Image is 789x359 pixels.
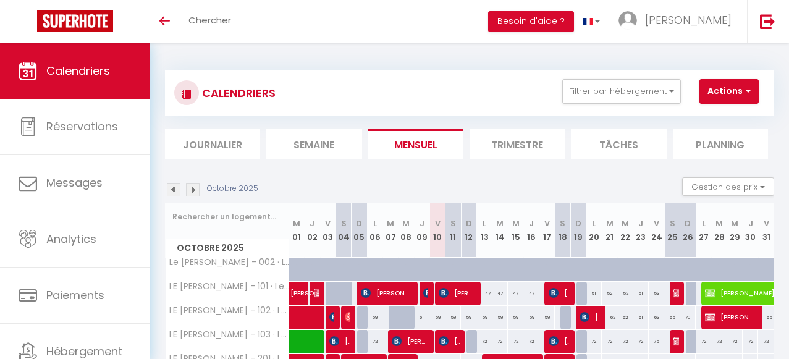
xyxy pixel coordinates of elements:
[571,129,666,159] li: Tâches
[429,306,445,329] div: 59
[696,203,711,258] th: 27
[496,218,504,229] abbr: M
[606,218,614,229] abbr: M
[508,330,523,353] div: 72
[46,175,103,190] span: Messages
[602,330,617,353] div: 72
[356,218,362,229] abbr: D
[633,203,649,258] th: 23
[373,218,377,229] abbr: L
[618,11,637,30] img: ...
[633,330,649,353] div: 72
[645,12,732,28] span: [PERSON_NAME]
[602,203,617,258] th: 21
[592,218,596,229] abbr: L
[387,218,394,229] abbr: M
[727,203,743,258] th: 29
[654,218,659,229] abbr: V
[325,218,331,229] abbr: V
[305,203,320,258] th: 02
[586,282,602,305] div: 51
[290,275,319,298] span: [PERSON_NAME]
[335,203,351,258] th: 04
[37,10,113,32] img: Super Booking
[46,287,104,303] span: Paiements
[602,306,617,329] div: 62
[758,203,774,258] th: 31
[167,258,291,267] span: Le [PERSON_NAME] - 002 · Le [PERSON_NAME] - appartement avec [PERSON_NAME]
[188,14,231,27] span: Chercher
[492,306,508,329] div: 59
[470,129,565,159] li: Trimestre
[310,218,314,229] abbr: J
[476,282,492,305] div: 47
[549,329,569,353] span: [PERSON_NAME]
[46,231,96,247] span: Analytics
[284,282,300,305] a: [PERSON_NAME]
[166,239,289,257] span: Octobre 2025
[523,203,539,258] th: 16
[461,203,476,258] th: 12
[705,305,756,329] span: [PERSON_NAME]
[508,306,523,329] div: 59
[476,203,492,258] th: 13
[670,218,675,229] abbr: S
[435,218,441,229] abbr: V
[575,218,581,229] abbr: D
[445,203,461,258] th: 11
[638,218,643,229] abbr: J
[748,218,753,229] abbr: J
[167,330,291,339] span: LE [PERSON_NAME] - 103 · Le [PERSON_NAME] ~ Appartement 103
[345,305,350,329] span: [PERSON_NAME]
[329,329,350,353] span: [PERSON_NAME]
[392,329,428,353] span: [PERSON_NAME]
[549,281,569,305] span: [PERSON_NAME]
[414,306,429,329] div: 61
[649,330,664,353] div: 75
[399,203,414,258] th: 08
[673,281,678,305] span: [PERSON_NAME]
[758,330,774,353] div: 72
[617,306,633,329] div: 62
[508,282,523,305] div: 47
[367,330,382,353] div: 72
[46,344,122,359] span: Hébergement
[341,218,347,229] abbr: S
[580,305,600,329] span: [PERSON_NAME]
[562,79,681,104] button: Filtrer par hébergement
[682,177,774,196] button: Gestion des prix
[731,218,738,229] abbr: M
[649,306,664,329] div: 63
[664,203,680,258] th: 25
[743,203,758,258] th: 30
[367,306,382,329] div: 59
[664,306,680,329] div: 65
[368,129,463,159] li: Mensuel
[329,305,334,329] span: [PERSON_NAME]
[46,63,110,78] span: Calendriers
[539,203,555,258] th: 17
[508,203,523,258] th: 15
[167,306,291,315] span: LE [PERSON_NAME] - 102 · Le [PERSON_NAME] - Appartement T2 de charme
[445,306,461,329] div: 59
[492,203,508,258] th: 14
[414,203,429,258] th: 09
[466,218,472,229] abbr: D
[165,129,260,159] li: Journalier
[633,282,649,305] div: 51
[764,218,769,229] abbr: V
[382,203,398,258] th: 07
[743,330,758,353] div: 72
[429,203,445,258] th: 10
[711,330,727,353] div: 72
[439,281,475,305] span: [PERSON_NAME]
[680,306,696,329] div: 70
[402,218,410,229] abbr: M
[586,203,602,258] th: 20
[266,129,361,159] li: Semaine
[696,330,711,353] div: 72
[476,306,492,329] div: 59
[570,203,586,258] th: 19
[320,203,335,258] th: 03
[529,218,534,229] abbr: J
